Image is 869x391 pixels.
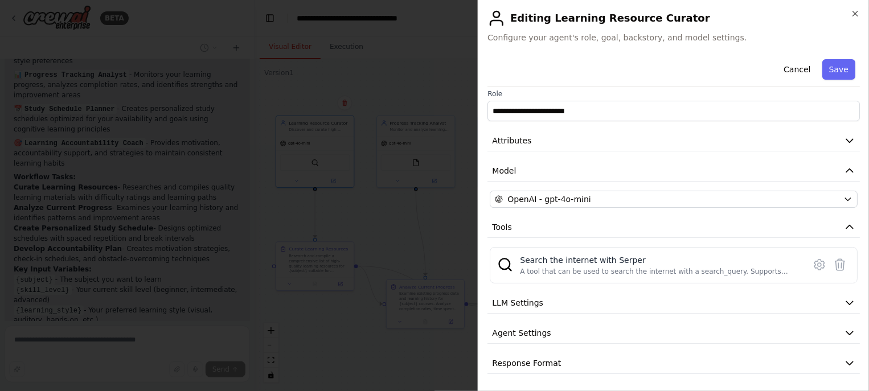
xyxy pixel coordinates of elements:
[487,353,860,374] button: Response Format
[487,130,860,151] button: Attributes
[487,323,860,344] button: Agent Settings
[520,267,798,276] div: A tool that can be used to search the internet with a search_query. Supports different search typ...
[490,191,858,208] button: OpenAI - gpt-4o-mini
[809,254,830,275] button: Configure tool
[497,257,513,273] img: SerperDevTool
[487,9,860,27] h2: Editing Learning Resource Curator
[492,221,512,233] span: Tools
[492,357,561,369] span: Response Format
[487,217,860,238] button: Tools
[777,59,817,80] button: Cancel
[507,194,591,205] span: OpenAI - gpt-4o-mini
[487,293,860,314] button: LLM Settings
[520,254,798,266] div: Search the internet with Serper
[492,327,551,339] span: Agent Settings
[492,135,531,146] span: Attributes
[830,254,850,275] button: Delete tool
[487,160,860,182] button: Model
[822,59,855,80] button: Save
[492,297,543,308] span: LLM Settings
[487,32,860,43] span: Configure your agent's role, goal, backstory, and model settings.
[487,89,860,98] label: Role
[492,165,516,176] span: Model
